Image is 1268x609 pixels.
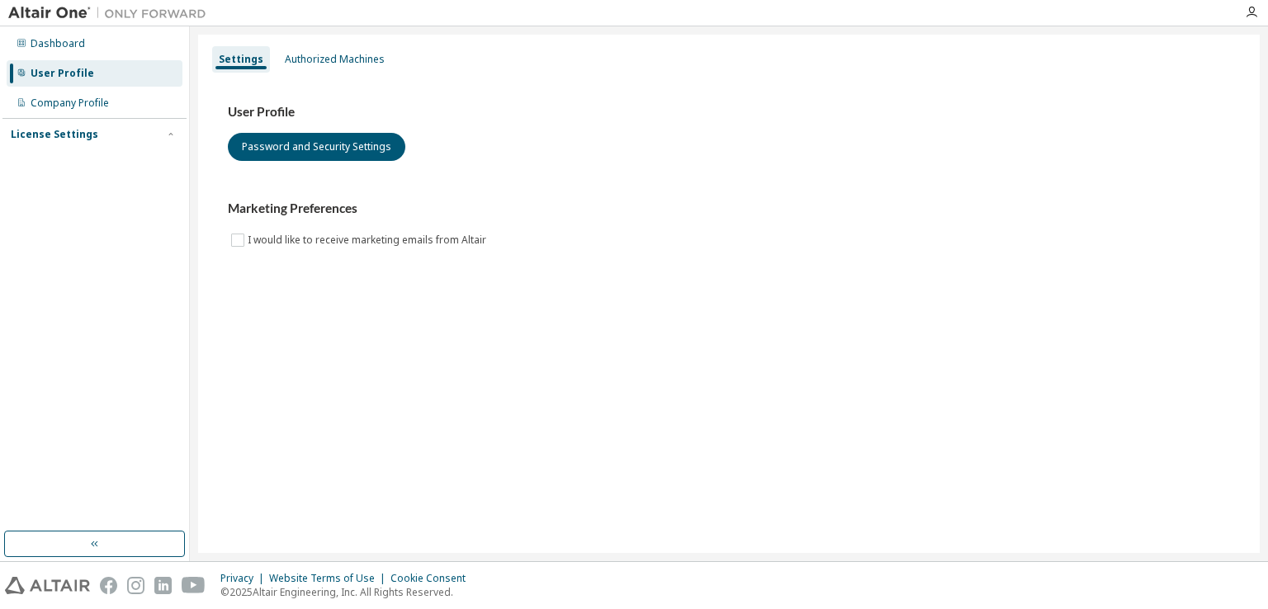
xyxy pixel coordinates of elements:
[100,577,117,594] img: facebook.svg
[248,230,490,250] label: I would like to receive marketing emails from Altair
[127,577,144,594] img: instagram.svg
[8,5,215,21] img: Altair One
[31,37,85,50] div: Dashboard
[31,67,94,80] div: User Profile
[154,577,172,594] img: linkedin.svg
[182,577,206,594] img: youtube.svg
[390,572,475,585] div: Cookie Consent
[31,97,109,110] div: Company Profile
[228,201,1230,217] h3: Marketing Preferences
[5,577,90,594] img: altair_logo.svg
[228,133,405,161] button: Password and Security Settings
[269,572,390,585] div: Website Terms of Use
[285,53,385,66] div: Authorized Machines
[11,128,98,141] div: License Settings
[220,585,475,599] p: © 2025 Altair Engineering, Inc. All Rights Reserved.
[219,53,263,66] div: Settings
[220,572,269,585] div: Privacy
[228,104,1230,120] h3: User Profile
